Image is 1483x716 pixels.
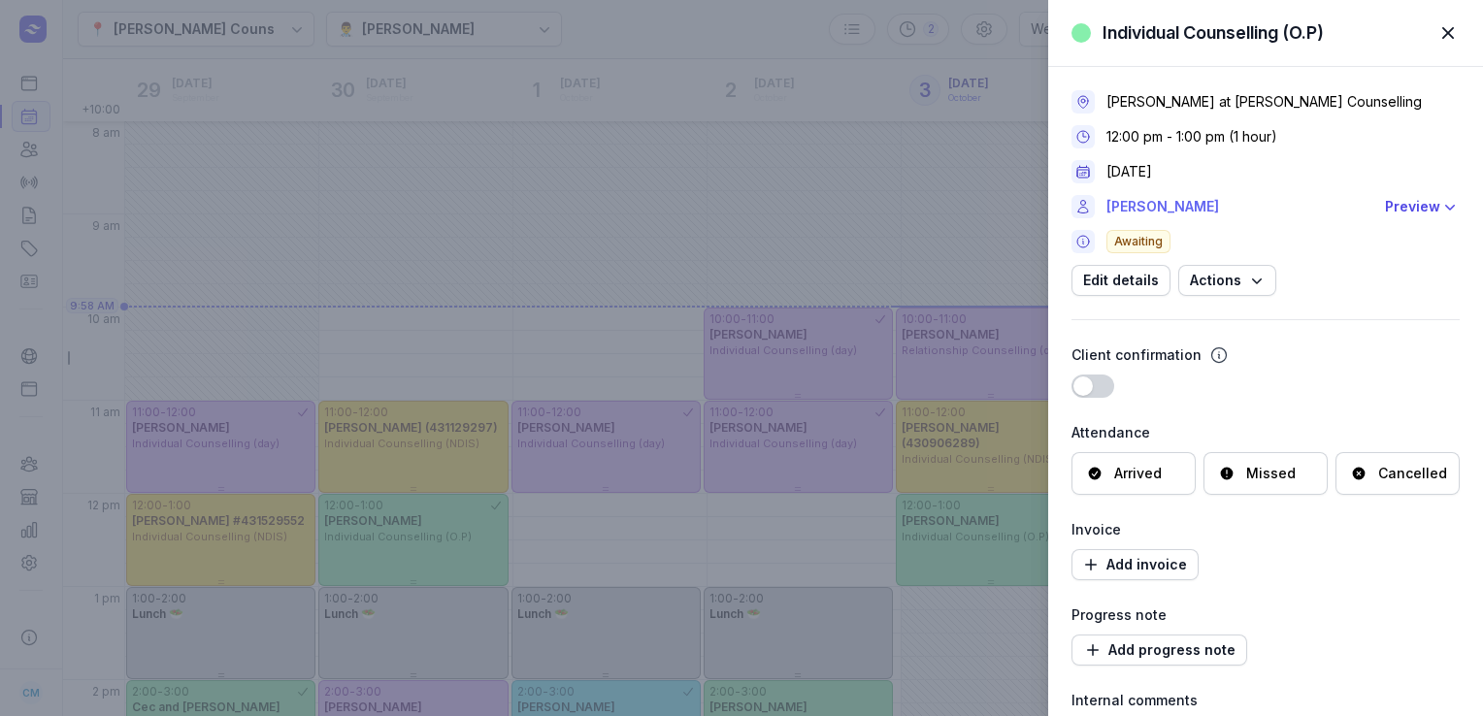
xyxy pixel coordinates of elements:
div: Arrived [1114,464,1162,483]
div: Progress note [1071,603,1460,627]
button: Edit details [1071,265,1170,296]
span: Edit details [1083,269,1159,292]
div: Attendance [1071,421,1460,444]
span: Add progress note [1083,638,1236,662]
div: Missed [1246,464,1296,483]
div: Invoice [1071,518,1460,541]
div: Individual Counselling (O.P) [1103,21,1324,45]
span: Actions [1190,269,1265,292]
a: [PERSON_NAME] [1106,195,1373,218]
span: Add invoice [1083,553,1187,576]
button: Preview [1385,195,1460,218]
div: [PERSON_NAME] at [PERSON_NAME] Counselling [1106,92,1422,112]
div: Internal comments [1071,689,1460,712]
div: [DATE] [1106,162,1152,181]
button: Actions [1178,265,1276,296]
div: Cancelled [1378,464,1447,483]
div: Preview [1385,195,1440,218]
div: Client confirmation [1071,343,1202,367]
div: 12:00 pm - 1:00 pm (1 hour) [1106,127,1277,146]
span: Awaiting [1106,230,1170,253]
